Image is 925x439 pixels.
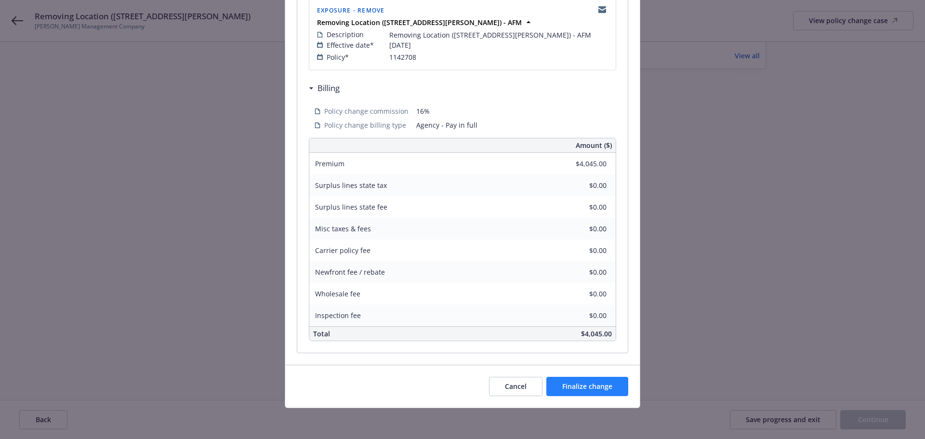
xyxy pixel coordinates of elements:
span: Policy* [327,52,349,62]
button: Cancel [489,377,542,396]
h3: Billing [317,82,340,94]
span: Wholesale fee [315,289,360,298]
span: Policy change commission [324,106,409,116]
strong: Removing Location ([STREET_ADDRESS][PERSON_NAME]) - AFM [317,18,522,27]
input: 0.00 [550,265,612,279]
input: 0.00 [550,157,612,171]
span: Newfront fee / rebate [315,267,385,277]
span: 1142708 [389,52,416,62]
span: Surplus lines state tax [315,181,387,190]
input: 0.00 [550,287,612,301]
input: 0.00 [550,308,612,323]
span: Cancel [505,382,527,391]
input: 0.00 [550,200,612,214]
div: Billing [309,82,340,94]
span: Inspection fee [315,311,361,320]
button: Finalize change [546,377,628,396]
span: Amount ($) [576,140,612,150]
span: Policy change billing type [324,120,406,130]
a: copyLogging [596,4,608,15]
span: Removing Location ([STREET_ADDRESS][PERSON_NAME]) - AFM [389,30,591,40]
span: Finalize change [562,382,612,391]
span: Exposure - Remove [317,6,384,14]
span: Effective date* [327,40,374,50]
span: Agency - Pay in full [416,120,610,130]
span: 16% [416,106,610,116]
span: [DATE] [389,40,411,50]
input: 0.00 [550,178,612,193]
span: Description [327,29,364,40]
span: Surplus lines state fee [315,202,387,212]
span: Premium [315,159,344,168]
input: 0.00 [550,243,612,258]
span: Misc taxes & fees [315,224,371,233]
span: Carrier policy fee [315,246,370,255]
input: 0.00 [550,222,612,236]
span: $4,045.00 [581,329,612,338]
span: Total [313,329,330,338]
